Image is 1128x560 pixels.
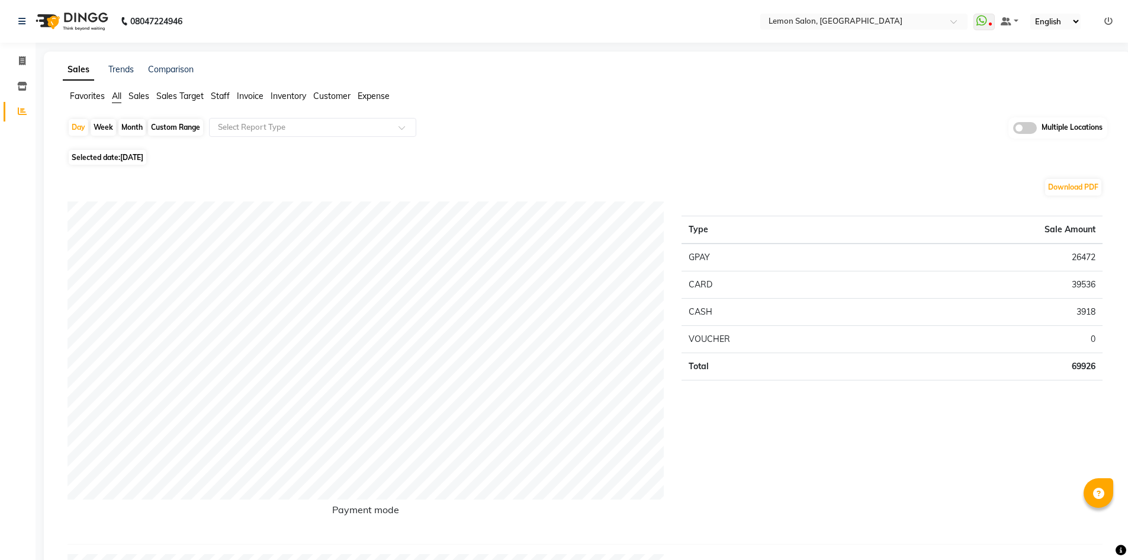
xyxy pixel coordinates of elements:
[128,91,149,101] span: Sales
[358,91,390,101] span: Expense
[70,91,105,101] span: Favorites
[876,325,1103,353] td: 0
[682,325,876,353] td: VOUCHER
[112,91,121,101] span: All
[876,298,1103,325] td: 3918
[876,216,1103,244] th: Sale Amount
[130,5,182,38] b: 08047224946
[682,298,876,325] td: CASH
[876,244,1103,271] td: 26472
[69,119,88,136] div: Day
[876,353,1103,380] td: 69926
[1042,122,1103,134] span: Multiple Locations
[69,150,146,165] span: Selected date:
[156,91,204,101] span: Sales Target
[876,271,1103,298] td: 39536
[63,59,94,81] a: Sales
[68,504,664,520] h6: Payment mode
[682,244,876,271] td: GPAY
[682,353,876,380] td: Total
[91,119,116,136] div: Week
[1078,513,1116,548] iframe: chat widget
[148,119,203,136] div: Custom Range
[313,91,351,101] span: Customer
[148,64,194,75] a: Comparison
[682,216,876,244] th: Type
[30,5,111,38] img: logo
[1045,179,1101,196] button: Download PDF
[682,271,876,298] td: CARD
[118,119,146,136] div: Month
[108,64,134,75] a: Trends
[237,91,263,101] span: Invoice
[120,153,143,162] span: [DATE]
[211,91,230,101] span: Staff
[271,91,306,101] span: Inventory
